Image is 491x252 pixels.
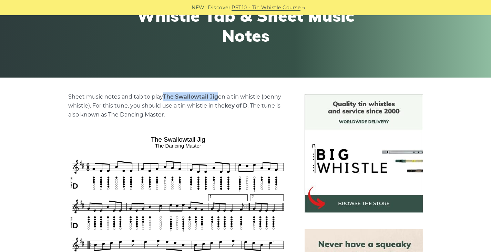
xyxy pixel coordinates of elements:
a: PST10 - Tin Whistle Course [232,4,300,12]
p: Sheet music notes and tab to play on a tin whistle (penny whistle). For this tune, you should use... [68,92,288,119]
strong: The Swallowtail Jig [163,93,218,100]
strong: key of D [225,102,247,109]
span: Discover [208,4,231,12]
span: NEW: [192,4,206,12]
img: BigWhistle Tin Whistle Store [305,94,423,213]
